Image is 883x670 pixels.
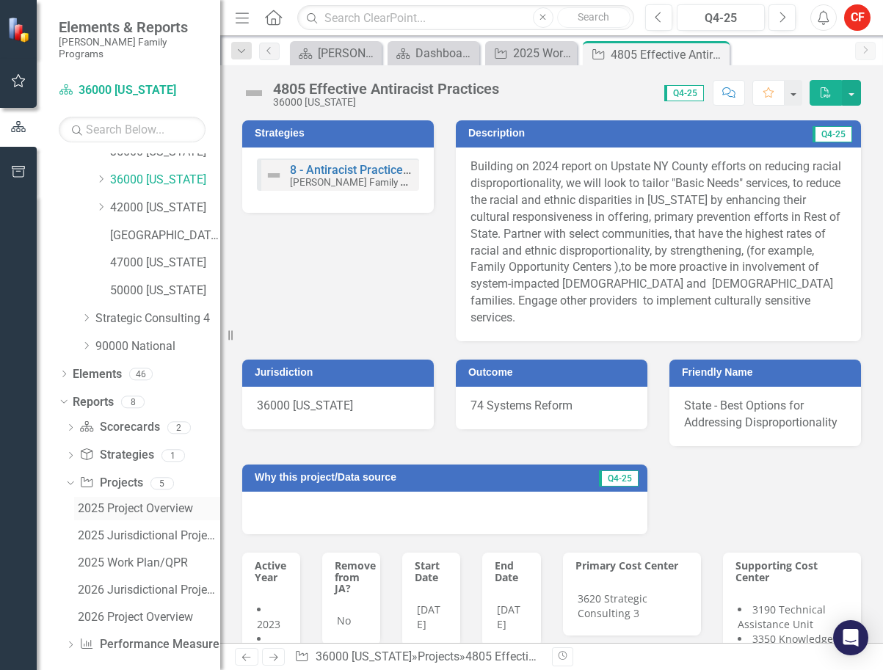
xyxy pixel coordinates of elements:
h3: Friendly Name [682,367,854,378]
button: Q4-25 [677,4,765,31]
h3: Jurisdiction [255,367,426,378]
span: No [337,613,351,627]
div: 4805 Effective Antiracist Practices [611,45,726,64]
a: 2025 Jurisdictional Projects Assessment [74,524,220,547]
span: 36000 [US_STATE] [257,398,353,412]
a: 2026 Project Overview [74,605,220,629]
div: 2025 Work Plan/QPR [78,556,220,569]
h3: Outcome [468,367,640,378]
a: Strategies [79,447,153,464]
span: State - Best Options for Addressing Disproportionality [684,398,837,429]
a: Scorecards [79,419,159,436]
span: Elements & Reports [59,18,206,36]
button: CF [844,4,871,31]
div: 2025 Work Plan/QPR [513,44,573,62]
h3: Supporting Cost Center [735,560,854,583]
a: Reports [73,394,114,411]
a: Strategic Consulting 4 [95,310,220,327]
a: 2026 Jurisdictional Projects Assessment [74,578,220,602]
div: 36000 [US_STATE] [273,97,499,108]
span: Q4-25 [813,126,852,142]
small: [PERSON_NAME] Family Programs [290,175,445,189]
input: Search ClearPoint... [297,5,634,31]
a: 36000 [US_STATE] [59,82,206,99]
span: [DATE] [417,602,440,631]
a: 2025 Work Plan/QPR [489,44,573,62]
span: 3620 Strategic Consulting 3 [578,591,647,620]
a: 2025 Project Overview [74,497,220,520]
a: Projects [418,649,459,663]
a: 8 - Antiracist Practices and Policies [290,163,476,177]
a: Dashboard - approved [391,44,476,62]
div: » » [294,649,540,666]
div: Q4-25 [682,10,760,27]
div: Open Intercom Messenger [833,620,868,655]
h3: Active Year [255,560,293,583]
a: 36000 [US_STATE] [316,649,412,663]
a: 36000 [US_STATE] [110,172,220,189]
input: Search Below... [59,117,206,142]
div: 5 [150,477,174,489]
a: Elements [73,366,122,383]
h3: Why this project/Data source [255,472,553,483]
h3: Remove from JA? [335,560,376,594]
div: Dashboard - approved [415,44,476,62]
div: 2025 Project Overview [78,502,220,515]
h3: Primary Cost Center [575,560,694,571]
span: 2023 [257,617,280,631]
div: 2 [167,421,191,434]
a: 50000 [US_STATE] [110,283,220,299]
div: 4805 Effective Antiracist Practices [273,81,499,97]
h3: End Date [495,560,533,583]
h3: Strategies [255,128,426,139]
a: Projects [79,475,142,492]
button: Search [557,7,631,28]
a: Performance Measures [79,636,225,653]
h3: Start Date [415,560,453,583]
span: 3350 Knowledge Management [738,632,833,660]
span: 3190 Technical Assistance Unit [738,602,826,631]
div: 2025 Jurisdictional Projects Assessment [78,529,220,542]
div: 2026 Jurisdictional Projects Assessment [78,583,220,597]
img: ClearPoint Strategy [7,16,34,43]
a: 42000 [US_STATE] [110,200,220,216]
div: 2026 Project Overview [78,611,220,624]
div: 46 [129,368,153,380]
img: Not Defined [265,167,283,184]
div: 8 [121,396,145,408]
h3: Description [468,128,691,139]
span: Search [578,11,609,23]
a: [PERSON_NAME] Overview [294,44,378,62]
a: 90000 National [95,338,220,355]
a: 2025 Work Plan/QPR [74,551,220,575]
a: [GEOGRAPHIC_DATA][US_STATE] [110,227,220,244]
div: 4805 Effective Antiracist Practices [465,649,643,663]
p: Building on 2024 report on Upstate NY County efforts on reducing racial disproportionality, we wi... [470,159,846,326]
small: [PERSON_NAME] Family Programs [59,36,206,60]
span: 74 Systems Reform [470,398,573,412]
div: 1 [161,449,185,462]
a: 47000 [US_STATE] [110,255,220,272]
span: [DATE] [497,602,520,631]
div: [PERSON_NAME] Overview [318,44,378,62]
img: Not Defined [242,81,266,105]
span: Q4-25 [664,85,704,101]
span: Q4-25 [599,470,639,487]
